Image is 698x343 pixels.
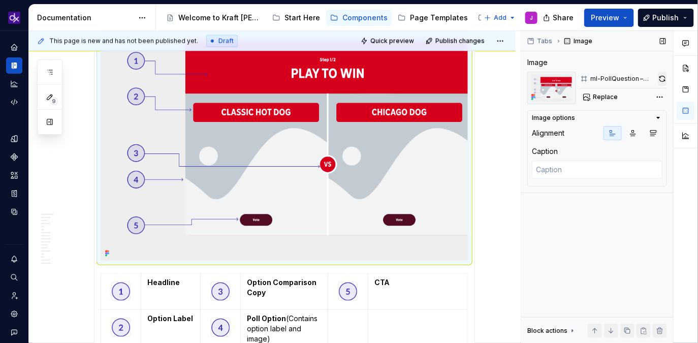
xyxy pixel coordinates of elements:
img: 92d3b699-ca46-4227-b344-5d8b87ac147a.png [211,283,230,301]
button: Image options [532,114,662,122]
button: Tabs [524,34,557,48]
div: Image options [532,114,575,122]
a: Invite team [6,288,22,304]
img: 0784b2da-6f85-42e6-8793-4468946223dc.png [8,12,20,24]
a: Assets [6,167,22,183]
a: Code automation [6,94,22,110]
div: J [530,14,533,22]
span: Preview [591,13,619,23]
img: 6cffbde4-f4f8-48b5-bd30-d60035b5b48a.png [112,283,130,301]
img: 1c149598-261e-4c51-b425-78557f30f329.png [101,15,468,261]
a: Documentation [6,57,22,74]
span: Publish changes [435,37,485,45]
div: Block actions [527,324,577,338]
a: Design tokens [6,131,22,147]
div: Documentation [37,13,133,23]
img: 6177de75-3abd-4897-8488-8b9a5ff52c02.png [339,283,357,301]
a: Analytics [6,76,22,92]
a: Page Templates [394,10,472,26]
span: 9 [50,97,58,105]
strong: Poll Option [247,315,286,323]
span: Quick preview [370,37,414,45]
strong: CTA [374,278,389,287]
span: Publish [653,13,679,23]
strong: Headline [147,278,180,287]
div: Caption [532,146,558,157]
span: Tabs [537,37,552,45]
button: Share [538,9,580,27]
a: Welcome to Kraft [PERSON_NAME] [162,10,266,26]
img: 14bf191d-257c-4a75-b451-832fe5ba9916.png [112,319,130,337]
button: Notifications [6,251,22,267]
a: Data sources [6,204,22,220]
div: Image [527,57,548,68]
div: Start Here [284,13,320,23]
button: Publish changes [423,34,489,48]
button: Contact support [6,324,22,340]
button: Publish [638,9,694,27]
div: Components [342,13,388,23]
span: Share [553,13,574,23]
a: Storybook stories [6,185,22,202]
button: Add [481,11,519,25]
button: Preview [584,9,634,27]
img: 1c149598-261e-4c51-b425-78557f30f329.png [527,72,576,104]
button: Quick preview [358,34,419,48]
a: Home [6,39,22,55]
button: Search ⌘K [6,269,22,286]
a: Settings [6,306,22,322]
span: Replace [593,93,618,101]
img: a7ad67a4-ddf6-496c-8cec-4ac23645374c.png [211,319,230,337]
div: Page Templates [410,13,468,23]
button: Replace [580,90,622,104]
span: Add [494,14,506,22]
div: ml-PollQuestion – Required element [590,75,656,83]
a: Components [6,149,22,165]
a: Examples [474,10,528,26]
div: Welcome to Kraft [PERSON_NAME] [178,13,262,23]
strong: Option Comparison Copy [247,278,318,297]
a: Components [326,10,392,26]
div: Block actions [527,327,567,335]
span: Draft [218,37,234,45]
div: Page tree [162,8,479,28]
div: Alignment [532,128,564,138]
span: This page is new and has not been published yet. [49,37,198,45]
a: Start Here [268,10,324,26]
strong: Option Label [147,315,193,323]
